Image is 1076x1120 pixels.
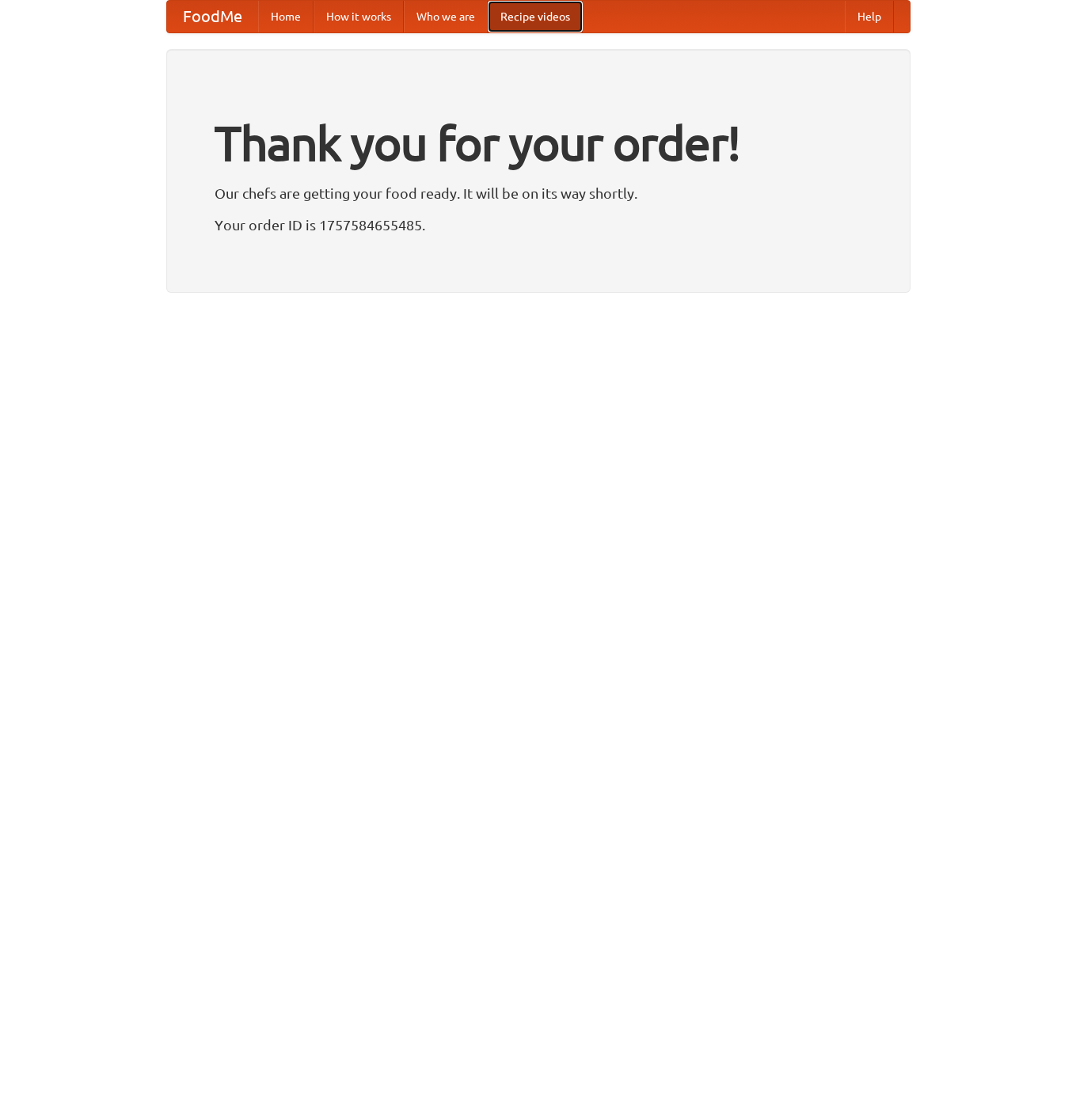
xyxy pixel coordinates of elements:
[845,1,894,32] a: Help
[488,1,583,32] a: Recipe videos
[404,1,488,32] a: Who we are
[215,213,862,237] p: Your order ID is 1757584655485.
[215,181,862,205] p: Our chefs are getting your food ready. It will be on its way shortly.
[314,1,404,32] a: How it works
[258,1,314,32] a: Home
[167,1,258,32] a: FoodMe
[215,105,862,181] h1: Thank you for your order!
